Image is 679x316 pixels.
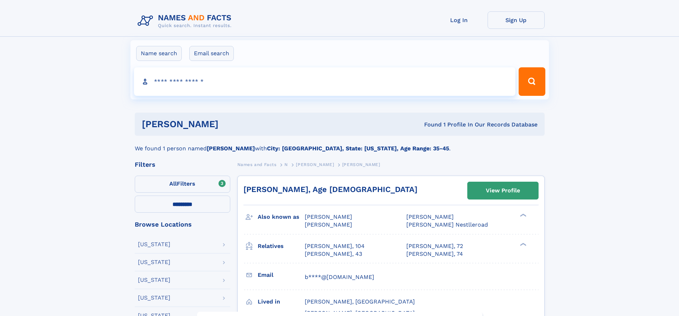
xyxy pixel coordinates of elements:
[136,46,182,61] label: Name search
[305,242,365,250] a: [PERSON_NAME], 104
[258,240,305,252] h3: Relatives
[296,162,334,167] span: [PERSON_NAME]
[135,136,545,153] div: We found 1 person named with .
[305,221,352,228] span: [PERSON_NAME]
[258,269,305,281] h3: Email
[135,11,237,31] img: Logo Names and Facts
[243,185,417,194] a: [PERSON_NAME], Age [DEMOGRAPHIC_DATA]
[134,67,516,96] input: search input
[267,145,449,152] b: City: [GEOGRAPHIC_DATA], State: [US_STATE], Age Range: 35-45
[305,213,352,220] span: [PERSON_NAME]
[189,46,234,61] label: Email search
[518,242,527,247] div: ❯
[169,180,177,187] span: All
[468,182,538,199] a: View Profile
[138,242,170,247] div: [US_STATE]
[406,213,454,220] span: [PERSON_NAME]
[305,298,415,305] span: [PERSON_NAME], [GEOGRAPHIC_DATA]
[284,160,288,169] a: N
[138,277,170,283] div: [US_STATE]
[258,211,305,223] h3: Also known as
[258,296,305,308] h3: Lived in
[518,213,527,218] div: ❯
[135,221,230,228] div: Browse Locations
[342,162,380,167] span: [PERSON_NAME]
[296,160,334,169] a: [PERSON_NAME]
[406,250,463,258] a: [PERSON_NAME], 74
[305,250,362,258] a: [PERSON_NAME], 43
[138,295,170,301] div: [US_STATE]
[237,160,277,169] a: Names and Facts
[207,145,255,152] b: [PERSON_NAME]
[406,221,488,228] span: [PERSON_NAME] Nestlleroad
[486,182,520,199] div: View Profile
[135,176,230,193] label: Filters
[321,121,537,129] div: Found 1 Profile In Our Records Database
[138,259,170,265] div: [US_STATE]
[406,242,463,250] a: [PERSON_NAME], 72
[519,67,545,96] button: Search Button
[142,120,322,129] h1: [PERSON_NAME]
[284,162,288,167] span: N
[135,161,230,168] div: Filters
[431,11,488,29] a: Log In
[488,11,545,29] a: Sign Up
